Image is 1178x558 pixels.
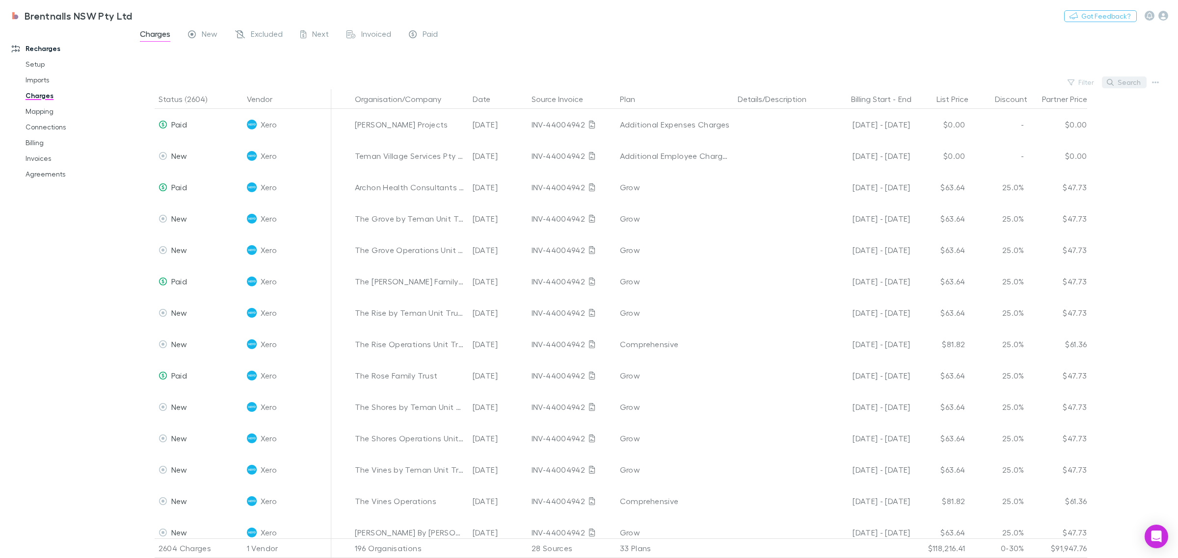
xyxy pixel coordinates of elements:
div: Grow [620,297,730,329]
div: $63.64 [910,172,969,203]
div: 25.0% [969,266,1028,297]
span: Xero [261,234,277,266]
a: Mapping [16,103,138,119]
img: Xero's Logo [247,277,257,286]
span: New [171,496,187,506]
div: [DATE] - [DATE] [826,234,910,266]
span: Xero [261,391,277,423]
div: INV-44004942 [532,360,612,391]
button: Plan [620,89,647,109]
span: Xero [261,454,277,485]
div: 33 Plans [616,538,734,558]
div: [DATE] [469,454,528,485]
div: The Grove by Teman Unit Trust [355,203,465,234]
span: New [171,528,187,537]
div: [DATE] [469,266,528,297]
div: [DATE] [469,423,528,454]
span: Xero [261,485,277,517]
div: The Rise by Teman Unit Trust [355,297,465,329]
div: Grow [620,266,730,297]
img: Xero's Logo [247,182,257,192]
div: $47.73 [1028,360,1087,391]
div: INV-44004942 [532,234,612,266]
div: 28 Sources [528,538,616,558]
a: Recharges [2,41,138,56]
div: Grow [620,391,730,423]
div: $63.64 [910,266,969,297]
div: $0.00 [1028,140,1087,172]
button: Vendor [247,89,284,109]
div: 25.0% [969,391,1028,423]
div: [DATE] [469,329,528,360]
div: [DATE] [469,485,528,517]
div: Grow [620,454,730,485]
div: [DATE] - [DATE] [826,172,910,203]
div: [DATE] [469,172,528,203]
div: [DATE] - [DATE] [826,454,910,485]
div: $0.00 [910,140,969,172]
div: 25.0% [969,423,1028,454]
div: 25.0% [969,203,1028,234]
button: Status (2604) [159,89,219,109]
div: Grow [620,360,730,391]
div: [DATE] - [DATE] [826,423,910,454]
button: Filter [1063,76,1100,88]
div: $47.73 [1028,297,1087,329]
div: Grow [620,234,730,266]
span: Xero [261,140,277,172]
div: $47.73 [1028,454,1087,485]
span: Invoiced [361,29,391,42]
span: Excluded [251,29,283,42]
div: Additional Employee Charges over 100 [620,140,730,172]
a: Charges [16,88,138,103]
div: [DATE] - [DATE] [826,391,910,423]
div: $91,947.76 [1028,538,1087,558]
div: Grow [620,423,730,454]
h3: Brentnalls NSW Pty Ltd [25,10,133,22]
div: Grow [620,203,730,234]
div: The Grove Operations Unit Trust [355,234,465,266]
div: INV-44004942 [532,454,612,485]
div: $47.73 [1028,266,1087,297]
div: $47.73 [1028,423,1087,454]
span: Paid [171,182,187,192]
img: Xero's Logo [247,496,257,506]
button: Organisation/Company [355,89,453,109]
div: $47.73 [1028,517,1087,548]
div: 25.0% [969,172,1028,203]
div: INV-44004942 [532,266,612,297]
div: The Vines Operations [355,485,465,517]
span: Xero [261,423,277,454]
div: [DATE] - [DATE] [826,485,910,517]
div: [DATE] - [DATE] [826,360,910,391]
span: Xero [261,266,277,297]
div: Comprehensive [620,485,730,517]
div: The Rise Operations Unit Trust [355,329,465,360]
button: List Price [937,89,980,109]
span: New [171,465,187,474]
a: Invoices [16,151,138,166]
div: $63.64 [910,203,969,234]
div: The [PERSON_NAME] Family Trust [355,266,465,297]
div: Teman Village Services Pty Ltd [355,140,465,172]
div: [DATE] [469,109,528,140]
span: New [171,339,187,349]
span: Xero [261,172,277,203]
span: Xero [261,203,277,234]
div: [PERSON_NAME] By [PERSON_NAME] Unit Trust [355,517,465,548]
div: The Shores by Teman Unit Trust [355,391,465,423]
div: $118,216.41 [910,538,969,558]
div: Additional Expenses Charges [620,109,730,140]
div: 25.0% [969,454,1028,485]
span: New [171,151,187,160]
span: Paid [171,120,187,129]
div: 25.0% [969,485,1028,517]
div: $61.36 [1028,329,1087,360]
img: Xero's Logo [247,371,257,380]
img: Brentnalls NSW Pty Ltd's Logo [10,10,21,22]
div: $47.73 [1028,391,1087,423]
div: [DATE] - [DATE] [826,297,910,329]
div: [DATE] - [DATE] [826,329,910,360]
span: Charges [140,29,170,42]
div: - [969,140,1028,172]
